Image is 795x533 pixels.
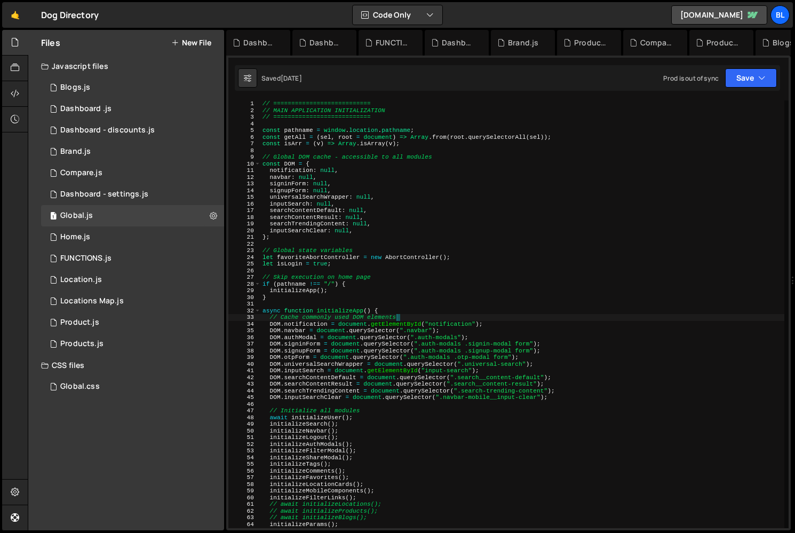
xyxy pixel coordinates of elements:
div: 16220/43682.css [41,376,224,397]
div: Brand.js [508,37,538,48]
a: [DOMAIN_NAME] [671,5,767,25]
div: 61 [228,501,261,508]
a: Bl [770,5,790,25]
div: 16220/46573.js [41,120,224,141]
: 16220/43679.js [41,269,224,291]
div: 16220/46559.js [41,98,224,120]
h2: Files [41,37,60,49]
div: 27 [228,274,261,281]
div: 21 [228,234,261,241]
div: 50 [228,428,261,435]
div: 62 [228,508,261,515]
div: Javascript files [28,56,224,77]
div: Global.css [60,382,100,391]
div: 20 [228,228,261,234]
div: 14 [228,187,261,194]
div: Locations Map.js [60,296,124,306]
div: Dog Directory [41,9,99,21]
div: 11 [228,167,261,174]
div: 22 [228,241,261,248]
div: 53 [228,448,261,454]
div: 39 [228,354,261,361]
div: 12 [228,174,261,181]
div: 33 [228,314,261,321]
div: 16220/43680.js [41,291,224,312]
div: 16220/43681.js [41,205,224,226]
div: 63 [228,514,261,521]
div: 43 [228,381,261,388]
div: 19 [228,221,261,228]
div: 41 [228,367,261,374]
div: FUNCTIONS.js [376,37,410,48]
div: 28 [228,281,261,288]
div: Brand.js [60,147,91,156]
div: Product.js [574,37,608,48]
div: 52 [228,441,261,448]
button: Save [725,68,777,88]
div: Saved [261,74,302,83]
div: Dashboard .js [309,37,344,48]
div: 9 [228,154,261,161]
div: 56 [228,468,261,475]
div: 60 [228,495,261,501]
div: 15 [228,194,261,201]
div: Products.js [706,37,741,48]
div: 29 [228,287,261,294]
div: 3 [228,114,261,121]
div: 25 [228,261,261,268]
div: 35 [228,327,261,334]
div: 58 [228,481,261,488]
div: 16220/44319.js [41,226,224,248]
div: 64 [228,521,261,528]
div: 34 [228,321,261,328]
div: 6 [228,134,261,141]
div: Product.js [60,318,99,327]
div: [DATE] [281,74,302,83]
div: 54 [228,454,261,461]
div: 55 [228,461,261,468]
div: 13 [228,181,261,187]
div: 44 [228,388,261,395]
div: 16220/44476.js [41,184,224,205]
div: 48 [228,414,261,421]
div: Dashboard - settings.js [60,190,148,199]
div: 4 [228,121,261,128]
div: Prod is out of sync [663,74,719,83]
div: Blogs.js [60,83,90,92]
div: 2 [228,107,261,114]
div: 1 [228,100,261,107]
div: 16220/44394.js [41,141,224,162]
div: Location.js [60,275,102,285]
div: 40 [228,361,261,368]
div: 17 [228,207,261,214]
div: 30 [228,294,261,301]
div: 16220/44477.js [41,248,224,269]
div: 31 [228,301,261,308]
div: Compare.js [640,37,674,48]
div: 10 [228,161,261,168]
div: 5 [228,127,261,134]
div: 8 [228,147,261,154]
div: Dashboard .js [60,104,112,114]
div: 46 [228,401,261,408]
div: 16220/44393.js [41,312,224,333]
div: 16220/44328.js [41,162,224,184]
div: 32 [228,308,261,315]
div: 26 [228,268,261,275]
div: Global.js [60,211,93,221]
div: Dashboard - discounts.js [60,126,155,135]
button: New File [171,38,211,47]
div: 38 [228,348,261,355]
div: 7 [228,140,261,147]
div: 47 [228,407,261,414]
div: 23 [228,247,261,254]
div: 24 [228,254,261,261]
div: Home.js [60,232,90,242]
div: 49 [228,421,261,428]
div: Products.js [60,339,104,349]
div: 45 [228,394,261,401]
div: 42 [228,374,261,381]
div: 16220/44321.js [41,77,224,98]
div: 16220/44324.js [41,333,224,355]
